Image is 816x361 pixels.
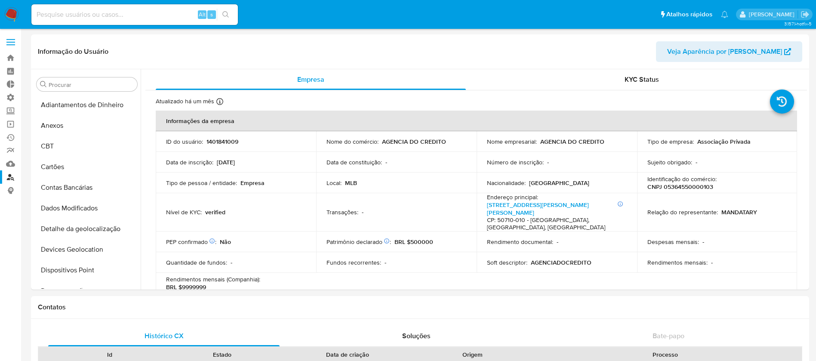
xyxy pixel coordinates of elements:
[217,9,234,21] button: search-icon
[402,331,431,341] span: Soluções
[33,281,141,301] button: Documentação
[647,259,708,266] p: Rendimentos mensais :
[666,10,712,19] span: Atalhos rápidos
[721,11,728,18] a: Notificações
[145,331,184,341] span: Histórico CX
[540,138,604,145] p: AGENCIA DO CREDITO
[487,193,538,201] p: Endereço principal :
[206,138,238,145] p: 1401841009
[33,219,141,239] button: Detalhe da geolocalização
[385,259,386,266] p: -
[487,201,589,217] a: [STREET_ADDRESS][PERSON_NAME][PERSON_NAME]
[487,216,623,231] h4: CP: 50710-010 - [GEOGRAPHIC_DATA], [GEOGRAPHIC_DATA], [GEOGRAPHIC_DATA]
[59,350,160,359] div: Id
[217,158,235,166] p: [DATE]
[40,81,47,88] button: Procurar
[166,259,227,266] p: Quantidade de fundos :
[394,238,433,246] p: BRL $500000
[647,138,694,145] p: Tipo de empresa :
[326,208,358,216] p: Transações :
[625,74,659,84] span: KYC Status
[166,179,237,187] p: Tipo de pessoa / entidade :
[529,179,589,187] p: [GEOGRAPHIC_DATA]
[326,238,391,246] p: Patrimônio declarado :
[166,283,206,291] p: BRL $9999999
[33,198,141,219] button: Dados Modificados
[487,158,544,166] p: Número de inscrição :
[487,138,537,145] p: Nome empresarial :
[326,158,382,166] p: Data de constituição :
[382,138,446,145] p: AGENCIA DO CREDITO
[38,303,802,312] h1: Contatos
[285,350,410,359] div: Data de criação
[231,259,232,266] p: -
[487,259,527,266] p: Soft descriptor :
[647,238,699,246] p: Despesas mensais :
[240,179,265,187] p: Empresa
[385,158,387,166] p: -
[487,179,526,187] p: Nacionalidade :
[172,350,273,359] div: Estado
[647,183,713,191] p: CNPJ 05364550000103
[653,331,684,341] span: Bate-papo
[166,238,216,246] p: PEP confirmado :
[210,10,213,19] span: s
[535,350,796,359] div: Processo
[749,10,798,19] p: adriano.brito@mercadolivre.com
[557,238,558,246] p: -
[33,115,141,136] button: Anexos
[166,275,260,283] p: Rendimentos mensais (Companhia) :
[647,158,692,166] p: Sujeito obrigado :
[697,138,751,145] p: Associação Privada
[326,179,342,187] p: Local :
[702,238,704,246] p: -
[33,157,141,177] button: Cartões
[220,238,231,246] p: Não
[711,259,713,266] p: -
[297,74,324,84] span: Empresa
[49,81,134,89] input: Procurar
[656,41,802,62] button: Veja Aparência por [PERSON_NAME]
[362,208,363,216] p: -
[33,136,141,157] button: CBT
[345,179,357,187] p: MLB
[801,10,810,19] a: Sair
[647,208,718,216] p: Relação do representante :
[326,138,379,145] p: Nome do comércio :
[156,97,214,105] p: Atualizado há um mês
[166,158,213,166] p: Data de inscrição :
[38,47,108,56] h1: Informação do Usuário
[166,138,203,145] p: ID do usuário :
[487,238,553,246] p: Rendimento documental :
[667,41,782,62] span: Veja Aparência por [PERSON_NAME]
[647,175,717,183] p: Identificação do comércio :
[31,9,238,20] input: Pesquise usuários ou casos...
[166,208,202,216] p: Nível de KYC :
[156,111,797,131] th: Informações da empresa
[33,177,141,198] button: Contas Bancárias
[531,259,591,266] p: AGENCIADOCREDITO
[547,158,549,166] p: -
[422,350,523,359] div: Origem
[326,259,381,266] p: Fundos recorrentes :
[33,260,141,281] button: Dispositivos Point
[199,10,206,19] span: Alt
[33,239,141,260] button: Devices Geolocation
[696,158,697,166] p: -
[205,208,225,216] p: verified
[721,208,757,216] p: MANDATARY
[33,95,141,115] button: Adiantamentos de Dinheiro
